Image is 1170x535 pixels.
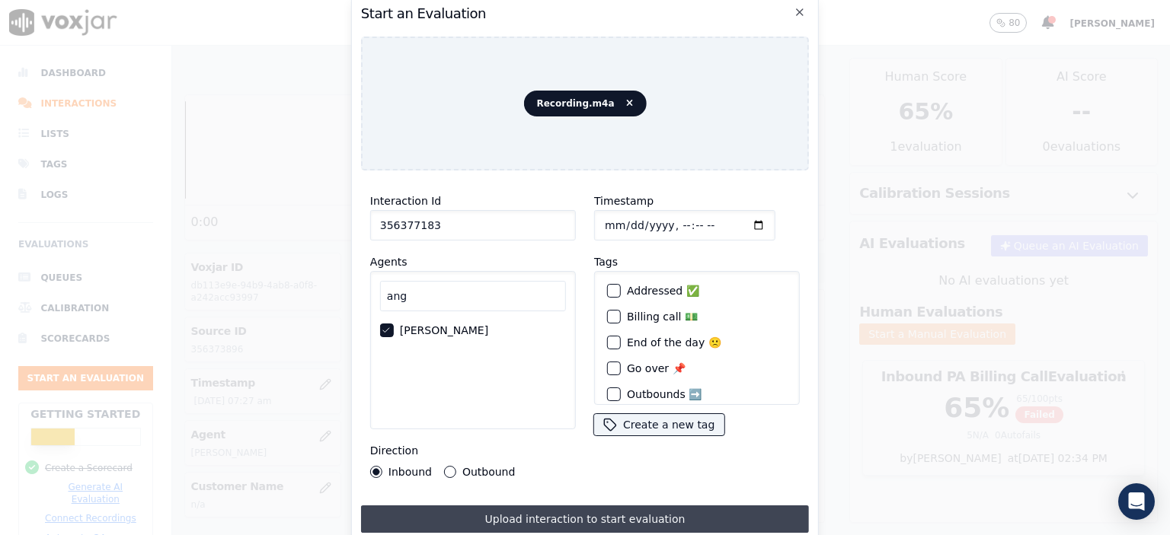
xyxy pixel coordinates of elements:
label: Go over 📌 [627,363,686,374]
label: Agents [370,256,408,268]
input: Search Agents... [380,281,566,311]
span: Recording.m4a [523,91,646,116]
label: Billing call 💵 [627,311,698,322]
input: reference id, file name, etc [370,210,576,240]
button: Upload interaction to start evaluation [361,505,809,533]
label: Addressed ✅ [627,285,699,296]
h2: Start an Evaluation [361,3,809,24]
label: Tags [594,256,618,268]
label: Timestamp [594,195,654,207]
label: Outbound [462,467,515,477]
label: Direction [370,444,418,457]
label: Outbounds ➡️ [627,389,702,400]
label: [PERSON_NAME] [400,325,488,336]
label: End of the day 🙁 [627,337,721,348]
label: Inbound [388,467,432,477]
label: Interaction Id [370,195,441,207]
button: Create a new tag [594,414,724,435]
div: Open Intercom Messenger [1118,483,1155,520]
